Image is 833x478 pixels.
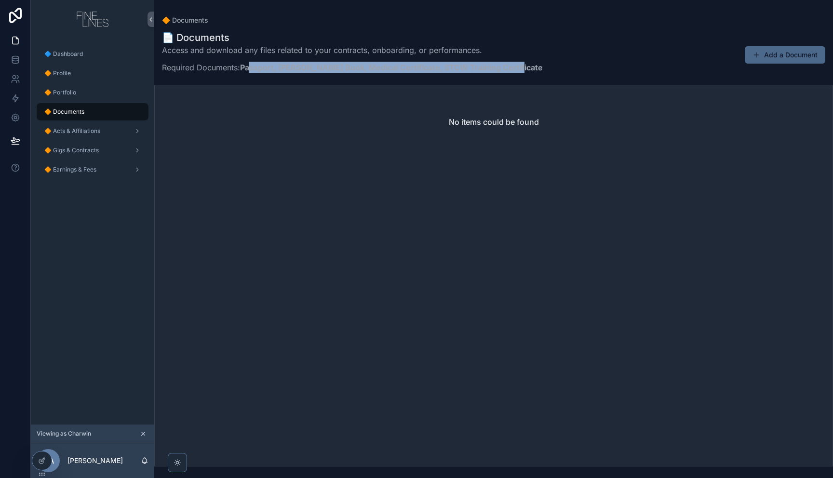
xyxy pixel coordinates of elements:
a: 🔶 Acts & Affiliations [37,122,148,140]
div: scrollable content [31,39,154,191]
a: 🔶 Gigs & Contracts [37,142,148,159]
img: App logo [77,12,108,27]
span: 🔷 Dashboard [44,50,83,58]
a: 🔶 Portfolio [37,84,148,101]
span: 🔶 Portfolio [44,89,76,96]
p: [PERSON_NAME] [67,456,123,465]
h2: No items could be found [449,116,539,128]
span: 🔶 Documents [44,108,84,116]
span: 🔶 Profile [44,69,71,77]
p: Required Documents: [162,62,543,73]
h1: 📄 Documents [162,31,543,44]
button: Add a Document [745,46,825,64]
a: 🔶 Profile [37,65,148,82]
span: 🔶 Earnings & Fees [44,166,96,173]
span: Viewing as Charwin [37,430,91,438]
a: 🔶 Documents [37,103,148,120]
p: Access and download any files related to your contracts, onboarding, or performances. [162,44,543,56]
a: 🔶 Documents [162,15,208,25]
span: 🔶 Acts & Affiliations [44,127,100,135]
a: 🔶 Earnings & Fees [37,161,148,178]
span: 🔶 Gigs & Contracts [44,146,99,154]
strong: Passport, [PERSON_NAME] Book, Medical Certificate, STCW Training Certificate [240,63,543,72]
a: 🔷 Dashboard [37,45,148,63]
